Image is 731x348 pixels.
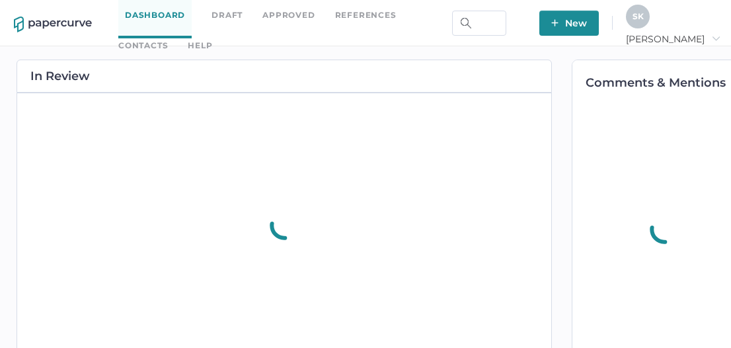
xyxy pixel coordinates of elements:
[633,11,644,21] span: S K
[539,11,599,36] button: New
[188,38,212,53] div: help
[212,8,243,22] a: Draft
[262,8,315,22] a: Approved
[551,19,558,26] img: plus-white.e19ec114.svg
[452,11,506,36] input: Search Workspace
[14,17,92,32] img: papercurve-logo-colour.7244d18c.svg
[461,18,471,28] img: search.bf03fe8b.svg
[626,33,720,45] span: [PERSON_NAME]
[335,8,397,22] a: References
[30,70,90,82] h2: In Review
[118,38,168,53] a: Contacts
[257,195,311,256] div: animation
[711,34,720,43] i: arrow_right
[637,199,691,260] div: animation
[551,11,587,36] span: New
